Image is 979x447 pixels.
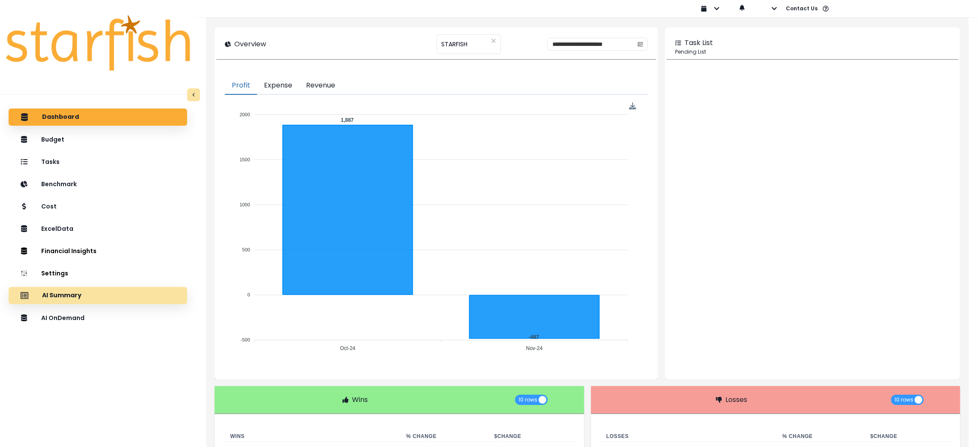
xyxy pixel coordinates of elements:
[725,395,747,405] p: Losses
[491,38,496,43] svg: close
[225,77,257,95] button: Profit
[340,346,355,352] tspan: Oct-24
[629,103,637,110] img: Download Profit
[239,157,250,162] tspan: 1500
[9,109,187,126] button: Dashboard
[9,220,187,237] button: ExcelData
[239,202,250,207] tspan: 1000
[42,113,79,121] p: Dashboard
[399,431,487,442] th: % Change
[488,431,576,442] th: $ Change
[9,265,187,282] button: Settings
[41,158,60,166] p: Tasks
[299,77,342,95] button: Revenue
[352,395,368,405] p: Wins
[223,431,399,442] th: Wins
[685,38,713,48] p: Task List
[9,287,187,304] button: AI Summary
[9,131,187,148] button: Budget
[864,431,952,442] th: $ Change
[894,395,913,405] span: 10 rows
[600,431,776,442] th: Losses
[42,292,82,299] p: AI Summary
[776,431,864,442] th: % Change
[41,203,57,210] p: Cost
[518,395,537,405] span: 10 rows
[41,225,73,233] p: ExcelData
[242,247,250,252] tspan: 500
[41,136,64,143] p: Budget
[234,39,266,49] p: Overview
[9,153,187,170] button: Tasks
[241,337,250,342] tspan: -500
[239,112,250,117] tspan: 2000
[441,35,467,53] span: STARFISH
[41,314,85,322] p: AI OnDemand
[637,41,643,47] svg: calendar
[629,103,637,110] div: Menu
[41,181,77,188] p: Benchmark
[675,48,950,56] p: Pending List
[9,175,187,193] button: Benchmark
[257,77,299,95] button: Expense
[248,292,250,297] tspan: 0
[9,242,187,260] button: Financial Insights
[9,309,187,326] button: AI OnDemand
[491,36,496,45] button: Clear
[9,198,187,215] button: Cost
[526,346,543,352] tspan: Nov-24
